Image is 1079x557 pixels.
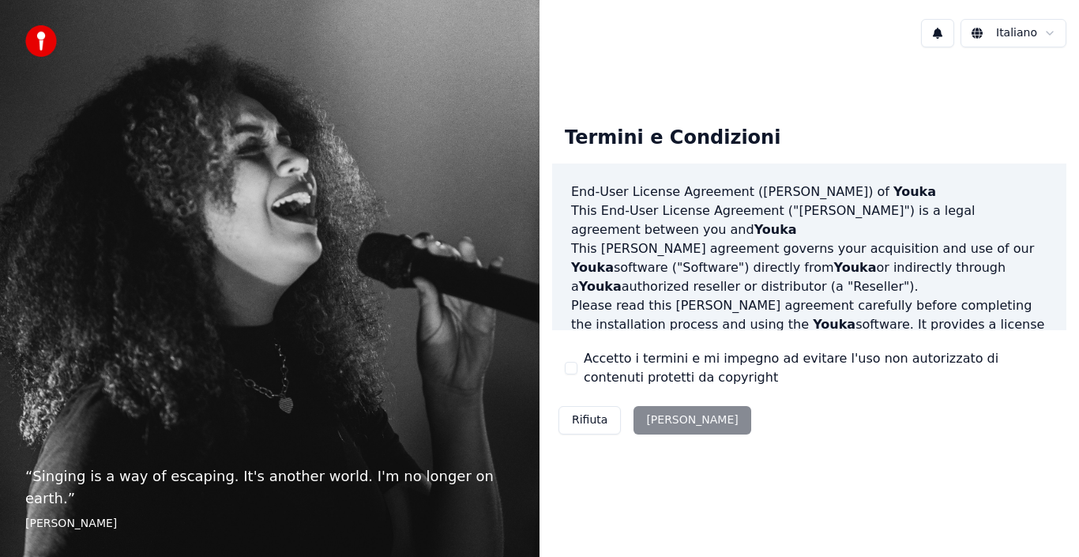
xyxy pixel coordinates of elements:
span: Youka [893,184,936,199]
span: Youka [579,279,622,294]
button: Rifiuta [558,406,621,435]
img: youka [25,25,57,57]
p: This End-User License Agreement ("[PERSON_NAME]") is a legal agreement between you and [571,201,1047,239]
p: This [PERSON_NAME] agreement governs your acquisition and use of our software ("Software") direct... [571,239,1047,296]
span: Youka [571,260,614,275]
label: Accetto i termini e mi impegno ad evitare l'uso non autorizzato di contenuti protetti da copyright [584,349,1054,387]
span: Youka [834,260,877,275]
p: Please read this [PERSON_NAME] agreement carefully before completing the installation process and... [571,296,1047,372]
h3: End-User License Agreement ([PERSON_NAME]) of [571,183,1047,201]
span: Youka [754,222,797,237]
span: Youka [813,317,855,332]
p: “ Singing is a way of escaping. It's another world. I'm no longer on earth. ” [25,465,514,510]
div: Termini e Condizioni [552,113,793,164]
footer: [PERSON_NAME] [25,516,514,532]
